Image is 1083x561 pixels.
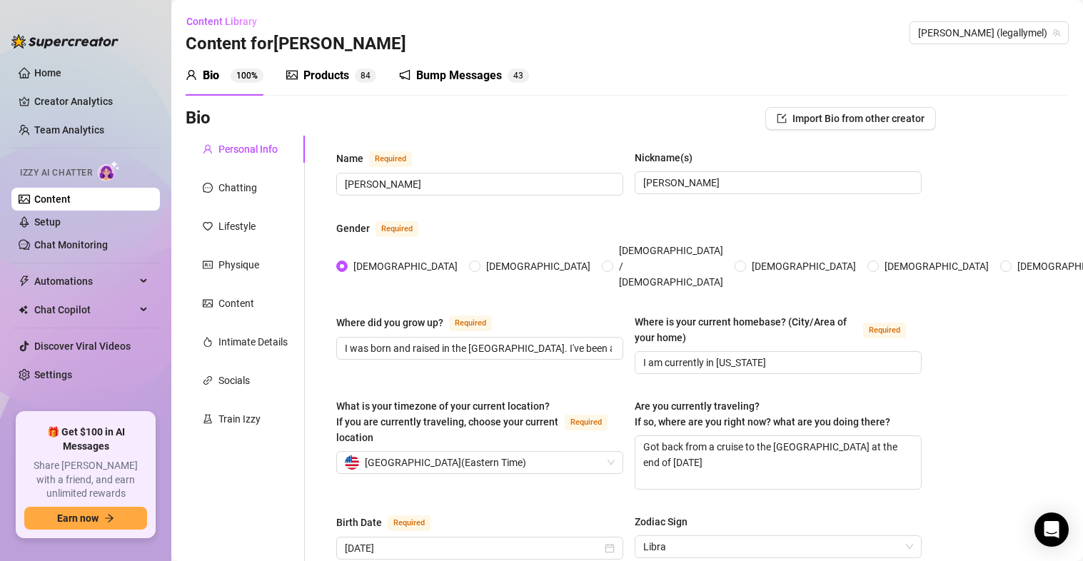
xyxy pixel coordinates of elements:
[336,514,446,531] label: Birth Date
[34,67,61,79] a: Home
[34,340,131,352] a: Discover Viral Videos
[765,107,936,130] button: Import Bio from other creator
[613,243,729,290] span: [DEMOGRAPHIC_DATA] / [DEMOGRAPHIC_DATA]
[34,193,71,205] a: Content
[345,176,612,192] input: Name
[345,540,602,556] input: Birth Date
[286,69,298,81] span: picture
[203,298,213,308] span: picture
[1052,29,1061,37] span: team
[513,71,518,81] span: 4
[643,355,910,370] input: Where is your current homebase? (City/Area of your home)
[186,107,211,130] h3: Bio
[203,375,213,385] span: link
[777,113,787,123] span: import
[24,425,147,453] span: 🎁 Get $100 in AI Messages
[863,323,906,338] span: Required
[218,218,256,234] div: Lifestyle
[203,183,213,193] span: message
[19,305,28,315] img: Chat Copilot
[635,150,692,166] div: Nickname(s)
[57,512,99,524] span: Earn now
[361,71,366,81] span: 8
[186,10,268,33] button: Content Library
[508,69,529,83] sup: 43
[635,400,890,428] span: Are you currently traveling? If so, where are you right now? what are you doing there?
[348,258,463,274] span: [DEMOGRAPHIC_DATA]
[918,22,1060,44] span: Melanie (legallymel)
[345,340,612,356] input: Where did you grow up?
[186,69,197,81] span: user
[203,144,213,154] span: user
[336,314,508,331] label: Where did you grow up?
[203,67,219,84] div: Bio
[365,452,526,473] span: [GEOGRAPHIC_DATA] ( Eastern Time )
[388,515,430,531] span: Required
[635,150,702,166] label: Nickname(s)
[355,69,376,83] sup: 84
[746,258,862,274] span: [DEMOGRAPHIC_DATA]
[303,67,349,84] div: Products
[98,161,120,181] img: AI Chatter
[186,33,406,56] h3: Content for [PERSON_NAME]
[231,69,263,83] sup: 100%
[449,315,492,331] span: Required
[34,90,148,113] a: Creator Analytics
[480,258,596,274] span: [DEMOGRAPHIC_DATA]
[24,507,147,530] button: Earn nowarrow-right
[1034,512,1069,547] div: Open Intercom Messenger
[643,175,910,191] input: Nickname(s)
[643,536,913,557] span: Libra
[336,315,443,330] div: Where did you grow up?
[345,455,359,470] img: us
[376,221,418,237] span: Required
[34,216,61,228] a: Setup
[635,314,922,345] label: Where is your current homebase? (City/Area of your home)
[399,69,410,81] span: notification
[218,295,254,311] div: Content
[104,513,114,523] span: arrow-right
[366,71,371,81] span: 4
[336,515,382,530] div: Birth Date
[635,514,687,530] div: Zodiac Sign
[24,459,147,501] span: Share [PERSON_NAME] with a friend, and earn unlimited rewards
[11,34,119,49] img: logo-BBDzfeDw.svg
[336,150,428,167] label: Name
[218,373,250,388] div: Socials
[218,257,259,273] div: Physique
[203,337,213,347] span: fire
[34,124,104,136] a: Team Analytics
[635,514,697,530] label: Zodiac Sign
[218,334,288,350] div: Intimate Details
[635,436,921,489] textarea: Got back from a cruise to the [GEOGRAPHIC_DATA] at the end of [DATE]
[218,141,278,157] div: Personal Info
[218,411,261,427] div: Train Izzy
[203,221,213,231] span: heart
[34,298,136,321] span: Chat Copilot
[336,400,558,443] span: What is your timezone of your current location? If you are currently traveling, choose your curre...
[34,369,72,380] a: Settings
[203,414,213,424] span: experiment
[635,314,857,345] div: Where is your current homebase? (City/Area of your home)
[416,67,502,84] div: Bump Messages
[19,276,30,287] span: thunderbolt
[186,16,257,27] span: Content Library
[518,71,523,81] span: 3
[20,166,92,180] span: Izzy AI Chatter
[336,220,434,237] label: Gender
[879,258,994,274] span: [DEMOGRAPHIC_DATA]
[34,270,136,293] span: Automations
[369,151,412,167] span: Required
[565,415,608,430] span: Required
[336,151,363,166] div: Name
[336,221,370,236] div: Gender
[203,260,213,270] span: idcard
[792,113,925,124] span: Import Bio from other creator
[34,239,108,251] a: Chat Monitoring
[218,180,257,196] div: Chatting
